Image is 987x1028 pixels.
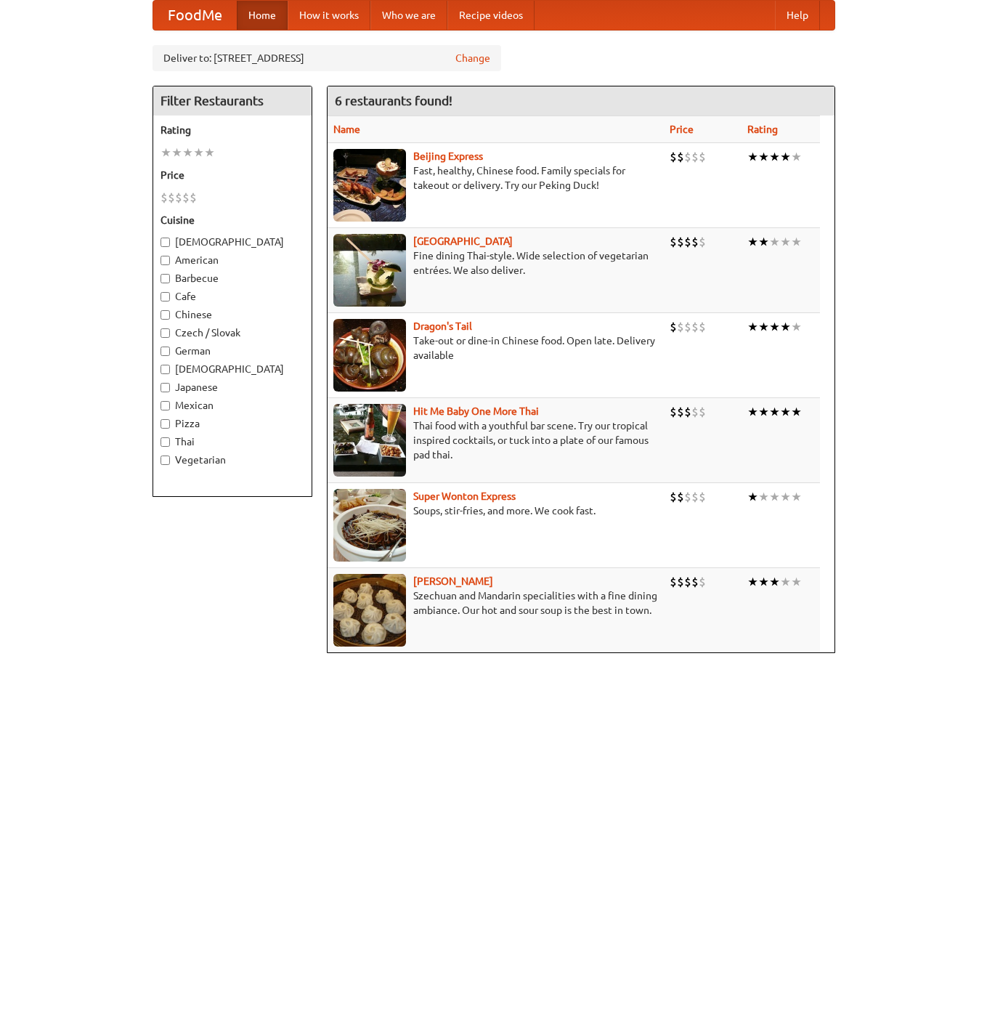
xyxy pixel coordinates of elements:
a: Help [775,1,820,30]
label: German [161,344,304,358]
li: $ [684,149,691,165]
li: ★ [747,234,758,250]
label: American [161,253,304,267]
a: Name [333,124,360,135]
li: $ [175,190,182,206]
input: Cafe [161,292,170,301]
input: Thai [161,437,170,447]
li: $ [699,404,706,420]
a: Rating [747,124,778,135]
input: Chinese [161,310,170,320]
a: Change [455,51,490,65]
li: ★ [769,234,780,250]
li: ★ [791,319,802,335]
li: $ [699,489,706,505]
li: ★ [758,574,769,590]
img: superwonton.jpg [333,489,406,562]
li: ★ [171,145,182,161]
h5: Price [161,168,304,182]
li: ★ [758,489,769,505]
img: dragon.jpg [333,319,406,392]
li: ★ [182,145,193,161]
li: ★ [758,404,769,420]
img: beijing.jpg [333,149,406,222]
a: [PERSON_NAME] [413,575,493,587]
li: ★ [769,574,780,590]
li: $ [670,574,677,590]
label: Japanese [161,380,304,394]
li: $ [677,574,684,590]
label: Cafe [161,289,304,304]
label: Pizza [161,416,304,431]
li: ★ [780,319,791,335]
label: [DEMOGRAPHIC_DATA] [161,362,304,376]
li: $ [691,404,699,420]
li: ★ [747,319,758,335]
li: ★ [780,404,791,420]
input: Pizza [161,419,170,429]
li: ★ [780,489,791,505]
li: ★ [791,574,802,590]
a: Dragon's Tail [413,320,472,332]
li: ★ [769,149,780,165]
li: ★ [758,319,769,335]
li: ★ [747,489,758,505]
li: ★ [769,319,780,335]
li: ★ [161,145,171,161]
li: $ [699,234,706,250]
li: $ [677,489,684,505]
label: Chinese [161,307,304,322]
li: $ [677,319,684,335]
li: $ [684,234,691,250]
li: ★ [758,234,769,250]
li: $ [684,319,691,335]
input: German [161,347,170,356]
li: $ [670,319,677,335]
li: $ [677,404,684,420]
li: $ [670,234,677,250]
li: $ [182,190,190,206]
input: Japanese [161,383,170,392]
a: Hit Me Baby One More Thai [413,405,539,417]
label: Mexican [161,398,304,413]
a: How it works [288,1,370,30]
input: [DEMOGRAPHIC_DATA] [161,238,170,247]
label: Thai [161,434,304,449]
a: [GEOGRAPHIC_DATA] [413,235,513,247]
a: Home [237,1,288,30]
a: FoodMe [153,1,237,30]
li: $ [691,489,699,505]
li: ★ [791,489,802,505]
a: Who we are [370,1,447,30]
li: $ [670,489,677,505]
p: Take-out or dine-in Chinese food. Open late. Delivery available [333,333,659,363]
li: $ [699,574,706,590]
li: $ [677,149,684,165]
li: $ [691,234,699,250]
li: ★ [747,574,758,590]
li: ★ [791,234,802,250]
li: $ [190,190,197,206]
li: ★ [747,404,758,420]
li: $ [691,149,699,165]
p: Thai food with a youthful bar scene. Try our tropical inspired cocktails, or tuck into a plate of... [333,418,659,462]
li: ★ [747,149,758,165]
input: Czech / Slovak [161,328,170,338]
p: Fast, healthy, Chinese food. Family specials for takeout or delivery. Try our Peking Duck! [333,163,659,193]
li: ★ [791,149,802,165]
a: Price [670,124,694,135]
a: Beijing Express [413,150,483,162]
label: Barbecue [161,271,304,286]
img: shandong.jpg [333,574,406,647]
input: Mexican [161,401,170,410]
h5: Rating [161,123,304,137]
h5: Cuisine [161,213,304,227]
img: babythai.jpg [333,404,406,477]
ng-pluralize: 6 restaurants found! [335,94,452,108]
li: $ [684,489,691,505]
li: ★ [780,149,791,165]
